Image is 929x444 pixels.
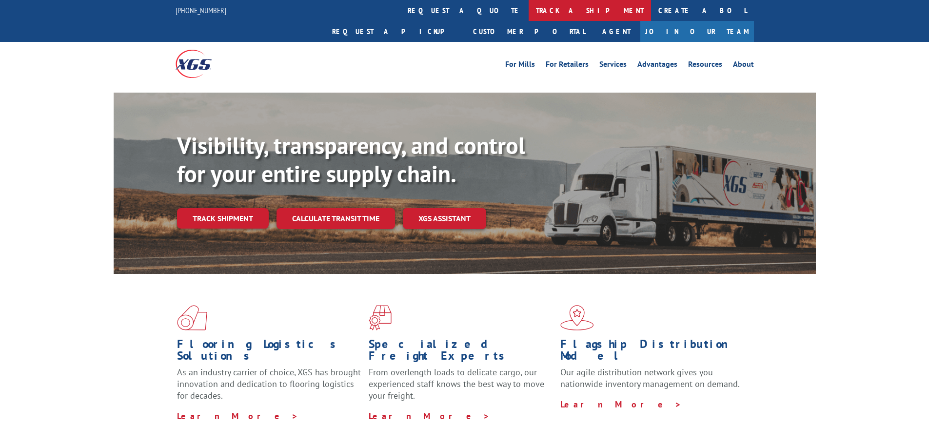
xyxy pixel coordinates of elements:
a: Agent [593,21,640,42]
p: From overlength loads to delicate cargo, our experienced staff knows the best way to move your fr... [369,367,553,410]
a: Track shipment [177,208,269,229]
span: As an industry carrier of choice, XGS has brought innovation and dedication to flooring logistics... [177,367,361,401]
h1: Specialized Freight Experts [369,338,553,367]
a: Learn More > [369,410,490,422]
a: For Retailers [546,60,589,71]
a: [PHONE_NUMBER] [176,5,226,15]
a: Customer Portal [466,21,593,42]
img: xgs-icon-focused-on-flooring-red [369,305,392,330]
a: For Mills [505,60,535,71]
a: Resources [688,60,722,71]
img: xgs-icon-total-supply-chain-intelligence-red [177,305,207,330]
a: Learn More > [560,399,682,410]
span: Our agile distribution network gives you nationwide inventory management on demand. [560,367,740,389]
b: Visibility, transparency, and control for your entire supply chain. [177,130,525,189]
a: Request a pickup [325,21,466,42]
a: Learn More > [177,410,298,422]
a: Calculate transit time [277,208,395,229]
a: Services [599,60,627,71]
img: xgs-icon-flagship-distribution-model-red [560,305,594,330]
a: Join Our Team [640,21,754,42]
a: About [733,60,754,71]
h1: Flooring Logistics Solutions [177,338,361,367]
h1: Flagship Distribution Model [560,338,745,367]
a: Advantages [637,60,677,71]
a: XGS ASSISTANT [403,208,486,229]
